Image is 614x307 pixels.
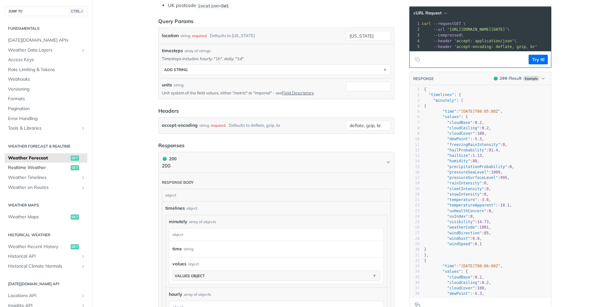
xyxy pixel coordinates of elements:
[5,252,87,261] a: Historical APIShow subpages for Historical API
[192,31,207,40] div: required
[162,162,177,170] p: 200
[8,125,79,132] span: Tools & Libraries
[8,293,79,299] span: Locations API
[5,85,87,94] a: Versioning
[447,198,477,202] span: "temperature"
[447,203,496,207] span: "temperatureApparent"
[162,47,183,54] span: timesteps
[433,98,456,103] span: "minutely"
[158,141,185,149] div: Responses
[199,121,209,130] div: string
[8,76,86,83] span: Webhooks
[162,90,343,96] p: Unit system of the field values, either "metric" or "imperial" - see
[447,187,484,191] span: "sleetIntensity"
[5,143,87,149] h2: Weather Forecast & realtime
[410,192,420,197] div: 20
[424,286,486,290] span: : ,
[8,47,79,53] span: Weather Data Layers
[477,286,484,290] span: 100
[410,275,420,280] div: 35
[162,189,389,201] div: object
[424,220,491,224] span: : ,
[424,153,484,158] span: : ,
[424,264,503,268] span: : ,
[410,38,421,44] div: 4
[422,21,431,26] span: curl
[5,232,87,238] h2: Historical Weather
[5,153,87,163] a: Weather Forecastget
[162,31,179,40] label: location
[169,291,182,298] span: hourly
[158,17,193,25] div: Query Params
[479,198,482,202] span: -
[413,76,434,82] button: RESPONSE
[424,247,426,252] span: }
[424,280,491,285] span: : ,
[5,173,87,182] a: Weather TimelinesShow subpages for Weather Timelines
[473,159,477,163] span: 88
[424,187,491,191] span: : ,
[410,87,420,92] div: 1
[8,57,86,63] span: Access Keys
[424,236,482,241] span: : ,
[447,165,507,169] span: "precipitationProbability"
[447,214,468,219] span: "uvIndex"
[424,93,461,97] span: : {
[475,291,482,296] span: 5.3
[477,131,484,136] span: 100
[410,175,420,181] div: 17
[422,39,516,43] span: \
[5,114,87,124] a: Error Handling
[424,148,500,152] span: : ,
[81,48,86,53] button: Show subpages for Weather Data Layers
[443,264,456,268] span: "time"
[424,258,426,263] span: {
[443,109,456,114] span: "time"
[5,212,87,222] a: Weather Mapsget
[410,208,420,214] div: 23
[8,253,79,260] span: Historical API
[81,293,86,298] button: Show subpages for Locations API
[410,263,420,269] div: 33
[410,131,420,136] div: 9
[489,148,498,152] span: 91.4
[162,65,390,75] button: ADD string
[410,103,420,109] div: 4
[433,21,454,26] span: --request
[8,184,79,191] span: Weather on Routes
[410,286,420,291] div: 37
[168,2,394,9] li: UK postcode
[8,263,79,270] span: Historical Climate Normals
[410,214,420,219] div: 24
[454,39,514,43] span: 'accept: application/json'
[459,264,500,268] span: "[DATE]T08:06:00Z"
[188,261,199,267] div: object
[8,86,86,93] span: Versioning
[447,120,472,125] span: "cloudBase"
[164,67,188,72] div: ADD string
[447,126,479,130] span: "cloudCeiling"
[410,219,420,225] div: 25
[5,281,87,287] h2: [DATE][DOMAIN_NAME] API
[410,225,420,230] div: 26
[410,241,420,247] div: 29
[410,170,420,175] div: 16
[424,98,463,103] span: : [
[410,291,420,296] div: 38
[447,275,472,279] span: "cloudBase"
[413,55,422,64] button: Copy to clipboard
[8,37,86,44] span: [DATE][DOMAIN_NAME] APIs
[410,158,420,164] div: 14
[8,174,79,181] span: Weather Timelines
[189,219,216,225] div: array of objects
[454,44,537,49] span: 'accept-encoding: deflate, gzip, br'
[443,115,461,119] span: "values"
[410,186,420,192] div: 19
[447,170,489,174] span: "pressureSeaLevel"
[70,9,84,14] span: CTRL-/
[8,67,86,73] span: Rate Limiting & Tokens
[447,142,500,147] span: "freezingRainIntensity"
[484,192,486,197] span: 0
[5,124,87,133] a: Tools & LibrariesShow subpages for Tools & Libraries
[433,39,452,43] span: --header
